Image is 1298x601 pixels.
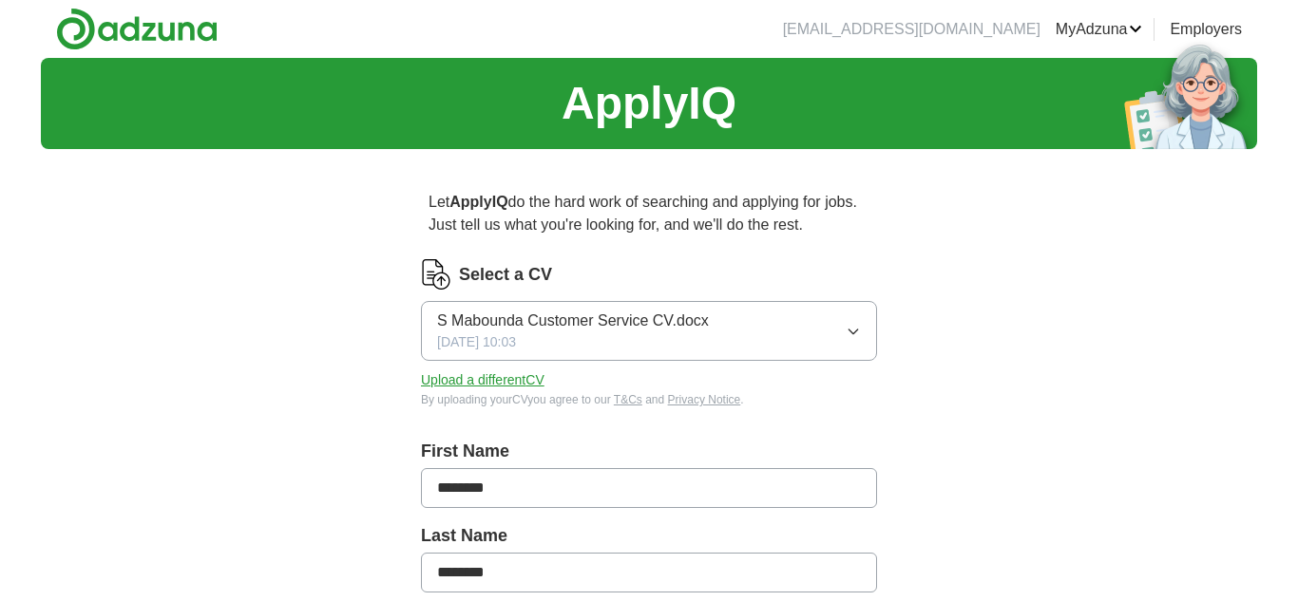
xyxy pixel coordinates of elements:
label: Select a CV [459,262,552,288]
strong: ApplyIQ [449,194,507,210]
div: By uploading your CV you agree to our and . [421,391,877,408]
img: CV Icon [421,259,451,290]
a: Employers [1170,18,1242,41]
a: Privacy Notice [668,393,741,406]
label: First Name [421,439,877,464]
a: T&Cs [614,393,642,406]
h1: ApplyIQ [562,69,736,138]
img: Adzuna logo [56,8,218,50]
p: Let do the hard work of searching and applying for jobs. Just tell us what you're looking for, an... [421,183,877,244]
a: MyAdzuna [1056,18,1143,41]
li: [EMAIL_ADDRESS][DOMAIN_NAME] [783,18,1040,41]
label: Last Name [421,523,877,549]
span: [DATE] 10:03 [437,332,516,352]
span: S Mabounda Customer Service CV.docx [437,310,709,332]
button: Upload a differentCV [421,370,544,390]
button: S Mabounda Customer Service CV.docx[DATE] 10:03 [421,301,877,361]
